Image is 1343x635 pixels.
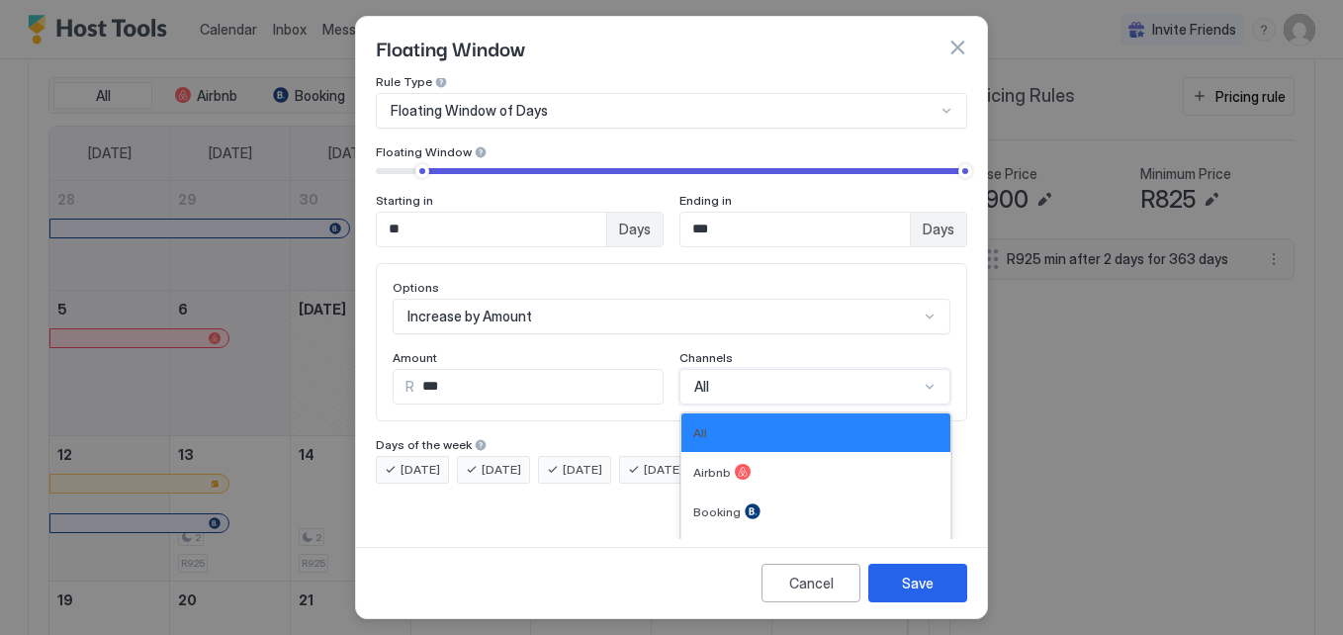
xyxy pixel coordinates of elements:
span: [DATE] [563,461,602,479]
span: All [694,378,709,396]
span: Ending in [679,193,732,208]
span: Increase by Amount [407,308,532,325]
span: Days of the week [376,437,472,452]
button: Save [868,564,967,602]
span: Days [619,221,651,238]
input: Input Field [377,213,606,246]
span: Starting in [376,193,433,208]
span: R [405,378,414,396]
span: Floating Window [376,144,472,159]
span: All [693,425,707,440]
span: Airbnb [693,465,731,480]
span: Booking [693,504,741,519]
span: Options [393,280,439,295]
span: Days [923,221,954,238]
span: Floating Window [376,33,525,62]
span: [DATE] [644,461,683,479]
div: Cancel [789,573,834,593]
span: Channels [679,350,733,365]
button: Cancel [761,564,860,602]
span: Floating Window of Days [391,102,548,120]
input: Input Field [680,213,910,246]
div: Save [902,573,934,593]
span: Rule Type [376,74,432,89]
span: [DATE] [482,461,521,479]
span: Amount [393,350,437,365]
span: [DATE] [401,461,440,479]
input: Input Field [414,370,663,404]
